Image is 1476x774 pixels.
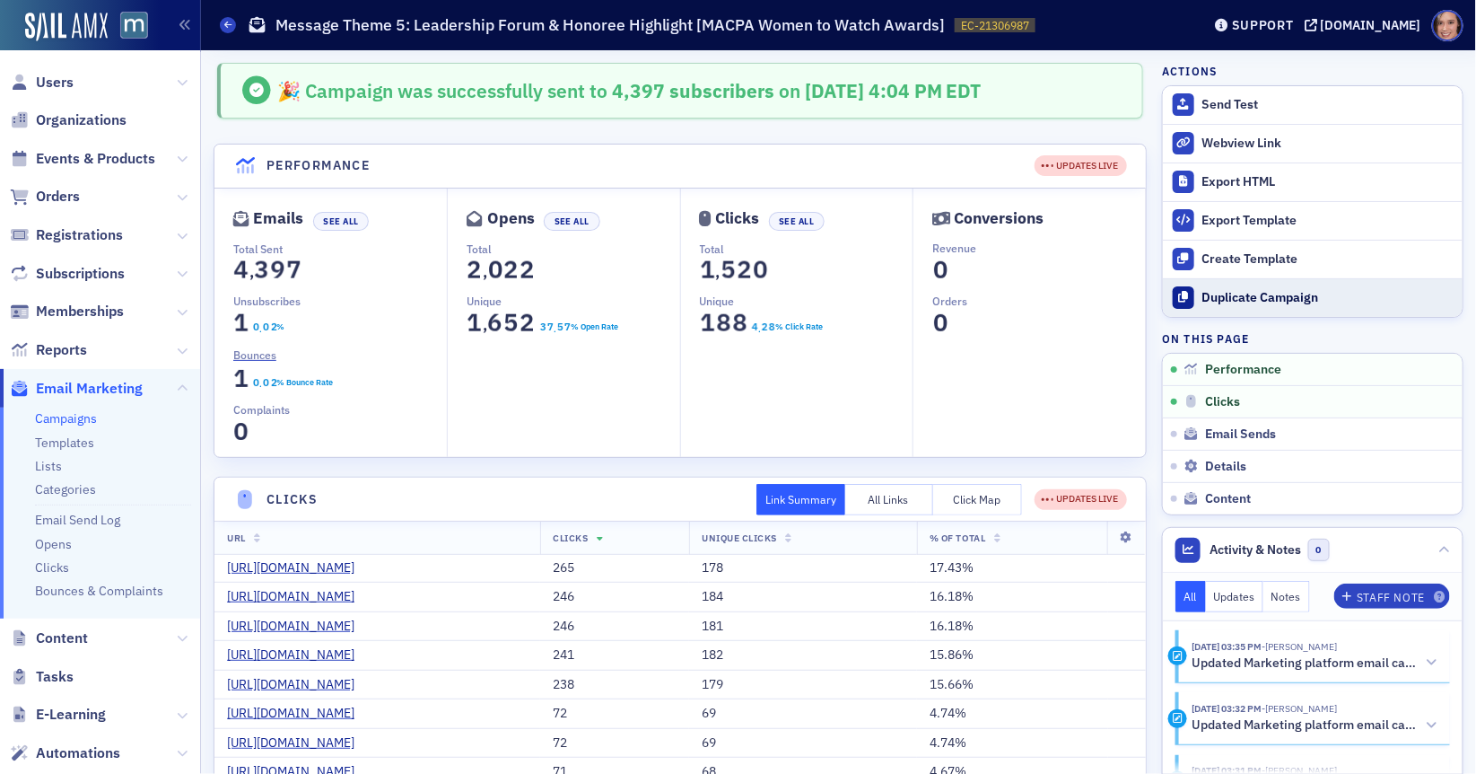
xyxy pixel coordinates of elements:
section: 1 [233,312,249,333]
section: 1,520 [700,259,769,280]
span: Users [36,73,74,92]
span: 0 [261,374,270,391]
a: Email Marketing [10,379,143,399]
span: 4,397 subscribers [607,78,774,103]
a: Bounces [233,347,290,363]
button: Updates [1206,581,1264,612]
p: Unsubscribes [233,293,447,309]
div: Opens [487,214,535,224]
div: % Open Rate [571,321,618,333]
p: Total [467,241,679,257]
span: Details [1205,459,1246,475]
span: Tasks [36,667,74,687]
span: Orders [36,187,80,207]
a: Reports [10,340,87,360]
div: % Bounce Rate [277,376,334,389]
div: Send Test [1202,97,1454,113]
span: 2 [463,254,487,286]
a: Create Template [1163,240,1463,278]
span: Activity & Notes [1210,541,1302,559]
span: Registrations [36,225,123,245]
section: 0.02 [253,321,277,333]
span: 8 [767,319,776,335]
a: Tasks [10,667,74,687]
span: 7 [563,319,572,335]
span: 0 [1308,539,1331,561]
section: 4,397 [233,259,302,280]
span: 5 [500,307,524,339]
div: 181 [702,619,904,635]
div: % [277,321,285,333]
span: 6 [484,307,508,339]
div: Activity [1168,646,1187,665]
button: See All [313,212,369,231]
div: 246 [553,619,677,635]
p: Total Sent [233,241,447,257]
time: 9/15/2025 03:32 PM [1192,702,1262,715]
span: Performance [1205,362,1281,378]
span: , [483,312,487,337]
section: 0 [233,421,249,442]
a: [URL][DOMAIN_NAME] [227,589,368,605]
button: Staff Note [1334,584,1450,609]
button: See All [544,212,599,231]
a: Clicks [35,559,69,576]
span: , [483,259,487,284]
a: Organizations [10,110,127,130]
span: Email Marketing [36,379,143,399]
section: 188 [700,312,748,333]
div: Clicks [715,214,759,224]
span: 1 [695,307,720,339]
a: [URL][DOMAIN_NAME] [227,735,368,752]
a: Bounces & Complaints [35,583,163,599]
span: 4 [229,254,253,286]
div: 16.18% [930,619,1132,635]
a: Events & Products [10,149,155,169]
button: Notes [1263,581,1310,612]
div: 15.86% [930,647,1132,664]
a: Subscriptions [10,264,125,284]
button: [DOMAIN_NAME] [1305,19,1428,31]
h4: Performance [266,156,370,175]
p: Complaints [233,401,447,418]
h4: Clicks [266,490,318,509]
div: Duplicate Campaign [1202,290,1454,306]
span: , [249,259,254,284]
span: 8 [712,307,736,339]
span: . [554,323,556,336]
span: Events & Products [36,149,155,169]
span: Katie Foo [1262,702,1337,715]
div: 69 [702,706,904,722]
section: 0.02 [253,376,277,389]
button: Click Map [933,484,1022,515]
div: 178 [702,560,904,576]
div: 246 [553,589,677,605]
span: 9 [266,254,290,286]
div: 179 [702,677,904,693]
span: EC-21306987 [961,18,1029,33]
span: 4 [750,319,759,335]
a: SailAMX [25,13,108,41]
div: 184 [702,589,904,605]
span: 2 [516,254,540,286]
span: 🎉 Campaign was successfully sent to on [277,78,805,103]
span: 0 [251,319,260,335]
h4: On this page [1162,330,1463,347]
span: 2 [268,319,277,335]
div: 4.74% [930,735,1132,752]
span: 4:04 PM [869,78,942,103]
span: 0 [261,319,270,335]
h5: Updated Marketing platform email campaign: Message Theme 5: Leadership Forum & Honoree Highlight ... [1192,655,1420,672]
a: Campaigns [35,410,97,427]
span: Profile [1432,10,1463,41]
img: SailAMX [120,12,148,40]
a: E-Learning [10,705,106,725]
span: URL [227,532,246,544]
a: Email Send Log [35,512,120,528]
span: Reports [36,340,87,360]
div: Activity [1168,709,1187,728]
span: 2 [268,374,277,391]
div: 238 [553,677,677,693]
span: 3 [538,319,547,335]
div: UPDATES LIVE [1035,155,1127,176]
